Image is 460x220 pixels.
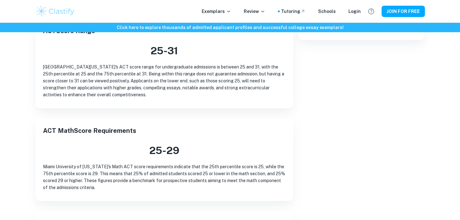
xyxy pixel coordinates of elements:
a: Login [348,8,361,15]
p: Exemplars [202,8,231,15]
p: Miami University of [US_STATE]'s Math ACT score requirements indicate that the 25th percentile sc... [43,163,286,191]
a: Tutoring [281,8,305,15]
button: JOIN FOR FREE [382,6,425,17]
h2: ACT Math Score Requirements [43,126,286,135]
a: Schools [318,8,336,15]
h3: 25 - 29 [43,143,286,158]
p: Review [244,8,265,15]
h6: Click here to explore thousands of admitted applicant profiles and successful college essay exemp... [1,24,459,31]
p: [GEOGRAPHIC_DATA][US_STATE]'s ACT score range for undergraduate admissions is between 25 and 31, ... [43,63,286,98]
button: Help and Feedback [366,6,377,17]
img: Clastify logo [35,5,76,18]
h3: 25 - 31 [43,43,286,58]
